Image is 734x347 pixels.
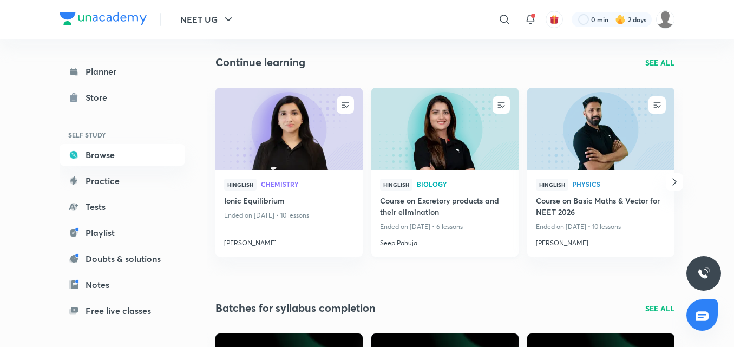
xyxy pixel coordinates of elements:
a: Practice [60,170,185,192]
p: Ended on [DATE] • 10 lessons [536,220,666,234]
h6: SELF STUDY [60,126,185,144]
a: Biology [417,181,510,188]
img: new-thumbnail [526,87,676,171]
a: Store [60,87,185,108]
img: Company Logo [60,12,147,25]
button: NEET UG [174,9,241,30]
a: SEE ALL [645,57,674,68]
a: Tests [60,196,185,218]
a: new-thumbnail [215,88,363,170]
img: Tarmanjot Singh [656,10,674,29]
a: Ionic Equilibrium [224,195,354,208]
a: [PERSON_NAME] [536,234,666,248]
a: Doubts & solutions [60,248,185,270]
button: avatar [546,11,563,28]
div: Store [86,91,114,104]
a: Company Logo [60,12,147,28]
img: avatar [549,15,559,24]
a: Course on Basic Maths & Vector for NEET 2026 [536,195,666,220]
img: streak [615,14,626,25]
p: Ended on [DATE] • 6 lessons [380,220,510,234]
a: Physics [573,181,666,188]
a: Playlist [60,222,185,244]
a: Course on Excretory products and their elimination [380,195,510,220]
a: [PERSON_NAME] [224,234,354,248]
h2: Batches for syllabus completion [215,300,376,316]
span: Physics [573,181,666,187]
a: new-thumbnail [527,88,674,170]
a: Chemistry [261,181,354,188]
a: Free live classes [60,300,185,322]
img: new-thumbnail [214,87,364,171]
span: Hinglish [536,179,568,191]
a: SEE ALL [645,303,674,314]
a: Planner [60,61,185,82]
p: Ended on [DATE] • 10 lessons [224,208,354,222]
span: Hinglish [224,179,257,191]
span: Hinglish [380,179,412,191]
span: Chemistry [261,181,354,187]
img: ttu [697,267,710,280]
img: new-thumbnail [370,87,520,171]
a: new-thumbnail [371,88,519,170]
h2: Continue learning [215,54,305,70]
a: Browse [60,144,185,166]
a: Notes [60,274,185,296]
span: Biology [417,181,510,187]
a: Seep Pahuja [380,234,510,248]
